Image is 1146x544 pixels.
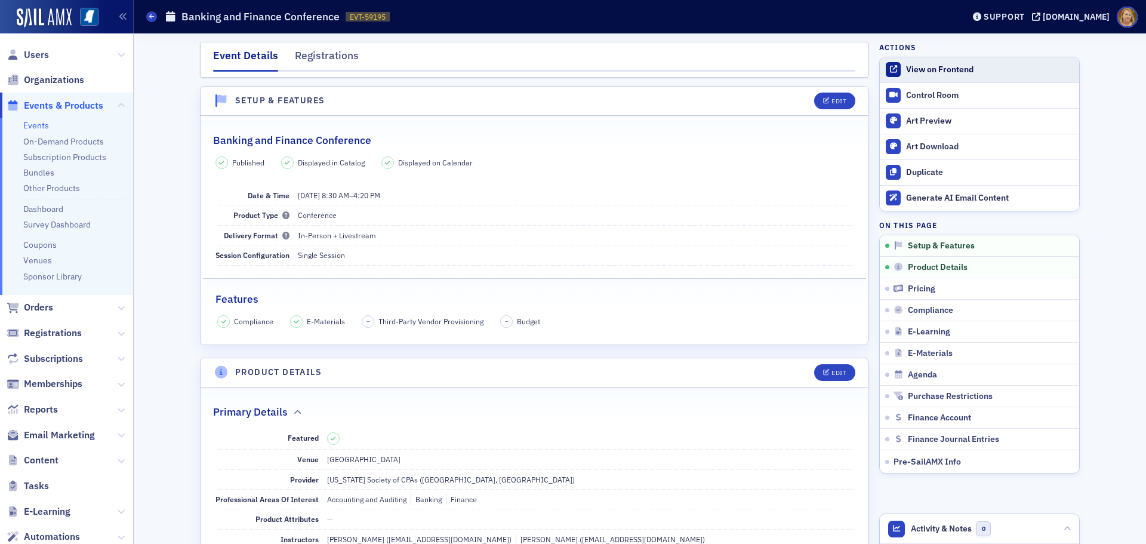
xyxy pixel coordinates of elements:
[298,230,376,240] span: In-Person + Livestream
[80,8,98,26] img: SailAMX
[446,494,477,505] div: Finance
[24,73,84,87] span: Organizations
[298,157,365,168] span: Displayed in Catalog
[814,364,855,381] button: Edit
[23,120,49,131] a: Events
[327,514,333,524] span: —
[23,271,82,282] a: Sponsor Library
[880,134,1079,159] a: Art Download
[24,429,95,442] span: Email Marketing
[23,136,104,147] a: On-Demand Products
[24,377,82,391] span: Memberships
[908,413,971,423] span: Finance Account
[908,241,975,251] span: Setup & Features
[7,530,80,543] a: Automations
[232,157,264,168] span: Published
[213,133,371,148] h2: Banking and Finance Conference
[298,190,380,200] span: –
[23,152,106,162] a: Subscription Products
[398,157,473,168] span: Displayed on Calendar
[23,204,63,214] a: Dashboard
[215,494,319,504] span: Professional Areas Of Interest
[298,210,337,220] span: Conference
[906,167,1073,178] div: Duplicate
[215,250,289,260] span: Session Configuration
[7,73,84,87] a: Organizations
[24,505,70,518] span: E-Learning
[879,220,1080,230] h4: On this page
[7,48,49,62] a: Users
[7,99,103,112] a: Events & Products
[906,116,1073,127] div: Art Preview
[7,301,53,314] a: Orders
[72,8,98,28] a: View Homepage
[908,327,950,337] span: E-Learning
[7,429,95,442] a: Email Marketing
[1032,13,1114,21] button: [DOMAIN_NAME]
[353,190,380,200] time: 4:20 PM
[7,327,82,340] a: Registrations
[7,454,58,467] a: Content
[984,11,1025,22] div: Support
[378,316,483,327] span: Third-Party Vendor Provisioning
[307,316,345,327] span: E-Materials
[298,250,345,260] span: Single Session
[234,316,273,327] span: Compliance
[908,305,953,316] span: Compliance
[23,219,91,230] a: Survey Dashboard
[224,230,289,240] span: Delivery Format
[327,475,575,484] span: [US_STATE] Society of CPAs ([GEOGRAPHIC_DATA], [GEOGRAPHIC_DATA])
[908,434,999,445] span: Finance Journal Entries
[814,93,855,109] button: Edit
[298,190,320,200] span: [DATE]
[23,239,57,250] a: Coupons
[908,348,953,359] span: E-Materials
[281,534,319,544] span: Instructors
[297,454,319,464] span: Venue
[24,403,58,416] span: Reports
[288,433,319,442] span: Featured
[213,48,278,72] div: Event Details
[322,190,349,200] time: 8:30 AM
[248,190,289,200] span: Date & Time
[235,94,325,107] h4: Setup & Features
[24,480,49,493] span: Tasks
[24,530,80,543] span: Automations
[831,370,846,376] div: Edit
[906,90,1073,101] div: Control Room
[505,317,509,325] span: –
[23,183,80,193] a: Other Products
[24,99,103,112] span: Events & Products
[23,167,54,178] a: Bundles
[290,475,319,484] span: Provider
[880,185,1079,211] button: Generate AI Email Content
[23,255,52,266] a: Venues
[831,98,846,105] div: Edit
[24,301,53,314] span: Orders
[880,83,1079,108] a: Control Room
[894,456,961,467] span: Pre-SailAMX Info
[1117,7,1138,27] span: Profile
[911,523,972,535] span: Activity & Notes
[24,454,58,467] span: Content
[7,505,70,518] a: E-Learning
[880,108,1079,134] a: Art Preview
[908,284,935,294] span: Pricing
[411,494,442,505] div: Banking
[879,42,916,53] h4: Actions
[181,10,340,24] h1: Banking and Finance Conference
[7,352,83,365] a: Subscriptions
[24,352,83,365] span: Subscriptions
[880,57,1079,82] a: View on Frontend
[24,48,49,62] span: Users
[880,159,1079,185] button: Duplicate
[255,514,319,524] span: Product Attributes
[517,316,540,327] span: Budget
[7,403,58,416] a: Reports
[24,327,82,340] span: Registrations
[350,12,386,22] span: EVT-59195
[233,210,289,220] span: Product Type
[17,8,72,27] a: SailAMX
[908,370,937,380] span: Agenda
[906,193,1073,204] div: Generate AI Email Content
